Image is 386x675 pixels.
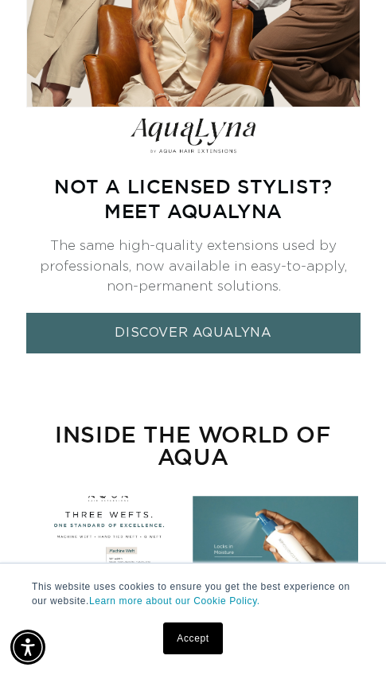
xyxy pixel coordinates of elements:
img: logo [128,115,259,154]
a: Learn more about our Cookie Policy. [89,595,260,607]
div: Accessibility Menu [10,630,45,665]
p: This website uses cookies to ensure you get the best experience on our website. [32,579,354,608]
h2: INSIDE THE WORLD OF AQUA [26,423,361,468]
a: DISCOVER AQUALYNA [26,313,361,353]
div: Instagram post opens in a popup [193,496,357,661]
a: Accept [163,622,222,654]
div: Instagram post opens in a popup [25,496,190,661]
p: Not a Licensed stylist? Meet Aqualyna [54,174,333,223]
iframe: Chat Widget [306,599,386,675]
p: The same high-quality extensions used by professionals, now available in easy-to-apply, non-perma... [26,236,361,298]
